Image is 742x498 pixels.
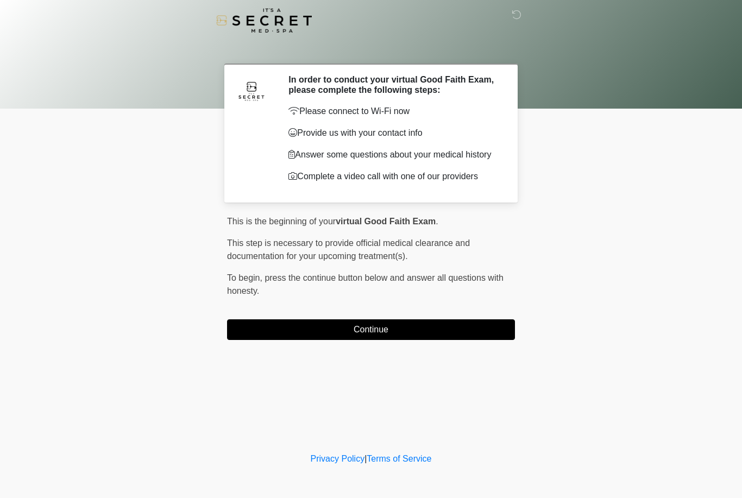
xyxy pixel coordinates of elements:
[364,454,367,463] a: |
[288,127,499,140] p: Provide us with your contact info
[288,74,499,95] h2: In order to conduct your virtual Good Faith Exam, please complete the following steps:
[216,8,312,33] img: It's A Secret Med Spa Logo
[227,273,504,295] span: press the continue button below and answer all questions with honesty.
[288,105,499,118] p: Please connect to Wi-Fi now
[336,217,436,226] strong: virtual Good Faith Exam
[367,454,431,463] a: Terms of Service
[227,273,265,282] span: To begin,
[311,454,365,463] a: Privacy Policy
[219,39,523,59] h1: ‎ ‎
[235,74,268,107] img: Agent Avatar
[227,238,470,261] span: This step is necessary to provide official medical clearance and documentation for your upcoming ...
[227,319,515,340] button: Continue
[227,217,336,226] span: This is the beginning of your
[288,170,499,183] p: Complete a video call with one of our providers
[436,217,438,226] span: .
[288,148,499,161] p: Answer some questions about your medical history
